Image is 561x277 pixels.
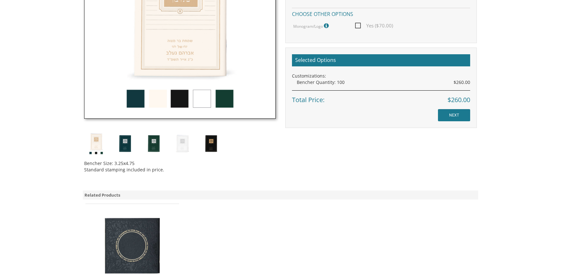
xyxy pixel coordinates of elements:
[83,191,478,200] div: Related Products
[448,95,470,105] span: $260.00
[454,79,470,86] span: $260.00
[293,22,330,30] label: Monogram/Logo
[355,22,393,30] span: Yes ($70.00)
[84,131,108,155] img: mm-cream-thumb.jpg
[292,54,470,66] h2: Selected Options
[292,73,470,79] div: Customizations:
[113,131,137,155] img: mm-blue-thumb.jpg
[292,90,470,105] div: Total Price:
[84,155,276,173] div: Bencher Size: 3.25x4.75 Standard stamping included in price.
[170,131,194,155] img: mm-white-thumb.jpg
[142,131,165,155] img: mm-green-thumb.jpg
[292,8,470,19] h4: Choose other options
[438,109,470,121] input: NEXT
[297,79,470,86] div: Bencher Quantity: 100
[199,131,223,155] img: mm-black-thumb.jpg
